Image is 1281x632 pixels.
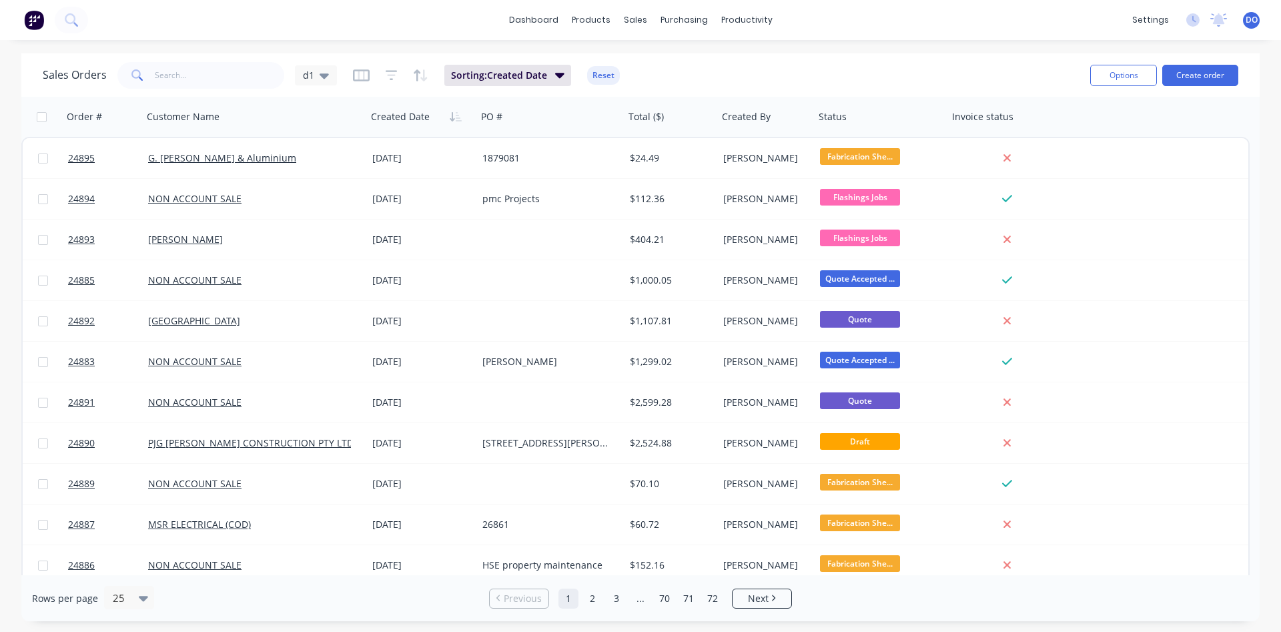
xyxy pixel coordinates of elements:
[148,314,240,327] a: [GEOGRAPHIC_DATA]
[372,233,472,246] div: [DATE]
[723,233,805,246] div: [PERSON_NAME]
[820,433,900,450] span: Draft
[482,355,612,368] div: [PERSON_NAME]
[723,559,805,572] div: [PERSON_NAME]
[558,589,578,609] a: Page 1 is your current page
[630,314,709,328] div: $1,107.81
[587,66,620,85] button: Reset
[68,545,148,585] a: 24886
[68,518,95,531] span: 24887
[484,589,797,609] ul: Pagination
[606,589,626,609] a: Page 3
[155,62,285,89] input: Search...
[43,69,107,81] h1: Sales Orders
[820,352,900,368] span: Quote Accepted ...
[303,68,314,82] span: d1
[68,233,95,246] span: 24893
[733,592,791,605] a: Next page
[24,10,44,30] img: Factory
[372,314,472,328] div: [DATE]
[371,110,430,123] div: Created Date
[820,230,900,246] span: Flashings Jobs
[820,555,900,572] span: Fabrication She...
[68,355,95,368] span: 24883
[482,151,612,165] div: 1879081
[372,192,472,206] div: [DATE]
[482,192,612,206] div: pmc Projects
[630,355,709,368] div: $1,299.02
[820,189,900,206] span: Flashings Jobs
[68,423,148,463] a: 24890
[68,505,148,545] a: 24887
[148,477,242,490] a: NON ACCOUNT SALE
[630,192,709,206] div: $112.36
[148,192,242,205] a: NON ACCOUNT SALE
[68,274,95,287] span: 24885
[68,396,95,409] span: 24891
[68,464,148,504] a: 24889
[148,151,296,164] a: G. [PERSON_NAME] & Aluminium
[372,274,472,287] div: [DATE]
[1090,65,1157,86] button: Options
[372,436,472,450] div: [DATE]
[723,314,805,328] div: [PERSON_NAME]
[723,396,805,409] div: [PERSON_NAME]
[748,592,769,605] span: Next
[820,311,900,328] span: Quote
[372,396,472,409] div: [DATE]
[723,436,805,450] div: [PERSON_NAME]
[630,151,709,165] div: $24.49
[68,301,148,341] a: 24892
[372,355,472,368] div: [DATE]
[68,151,95,165] span: 24895
[630,274,709,287] div: $1,000.05
[68,382,148,422] a: 24891
[148,355,242,368] a: NON ACCOUNT SALE
[630,477,709,491] div: $70.10
[148,436,354,449] a: PJG [PERSON_NAME] CONSTRUCTION PTY LTD
[630,518,709,531] div: $60.72
[451,69,547,82] span: Sorting: Created Date
[617,10,654,30] div: sales
[372,518,472,531] div: [DATE]
[1246,14,1258,26] span: DO
[723,192,805,206] div: [PERSON_NAME]
[372,151,472,165] div: [DATE]
[565,10,617,30] div: products
[504,592,542,605] span: Previous
[819,110,847,123] div: Status
[490,592,548,605] a: Previous page
[630,233,709,246] div: $404.21
[820,148,900,165] span: Fabrication She...
[68,559,95,572] span: 24886
[444,65,571,86] button: Sorting:Created Date
[68,192,95,206] span: 24894
[655,589,675,609] a: Page 70
[723,477,805,491] div: [PERSON_NAME]
[723,274,805,287] div: [PERSON_NAME]
[482,559,612,572] div: HSE property maintenance
[1126,10,1176,30] div: settings
[482,518,612,531] div: 26861
[372,477,472,491] div: [DATE]
[148,518,251,531] a: MSR ELECTRICAL (COD)
[715,10,779,30] div: productivity
[723,518,805,531] div: [PERSON_NAME]
[582,589,602,609] a: Page 2
[147,110,220,123] div: Customer Name
[68,260,148,300] a: 24885
[68,436,95,450] span: 24890
[68,220,148,260] a: 24893
[32,592,98,605] span: Rows per page
[654,10,715,30] div: purchasing
[68,342,148,382] a: 24883
[820,474,900,491] span: Fabrication She...
[148,396,242,408] a: NON ACCOUNT SALE
[481,110,502,123] div: PO #
[703,589,723,609] a: Page 72
[722,110,771,123] div: Created By
[148,274,242,286] a: NON ACCOUNT SALE
[482,436,612,450] div: [STREET_ADDRESS][PERSON_NAME]
[952,110,1013,123] div: Invoice status
[723,151,805,165] div: [PERSON_NAME]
